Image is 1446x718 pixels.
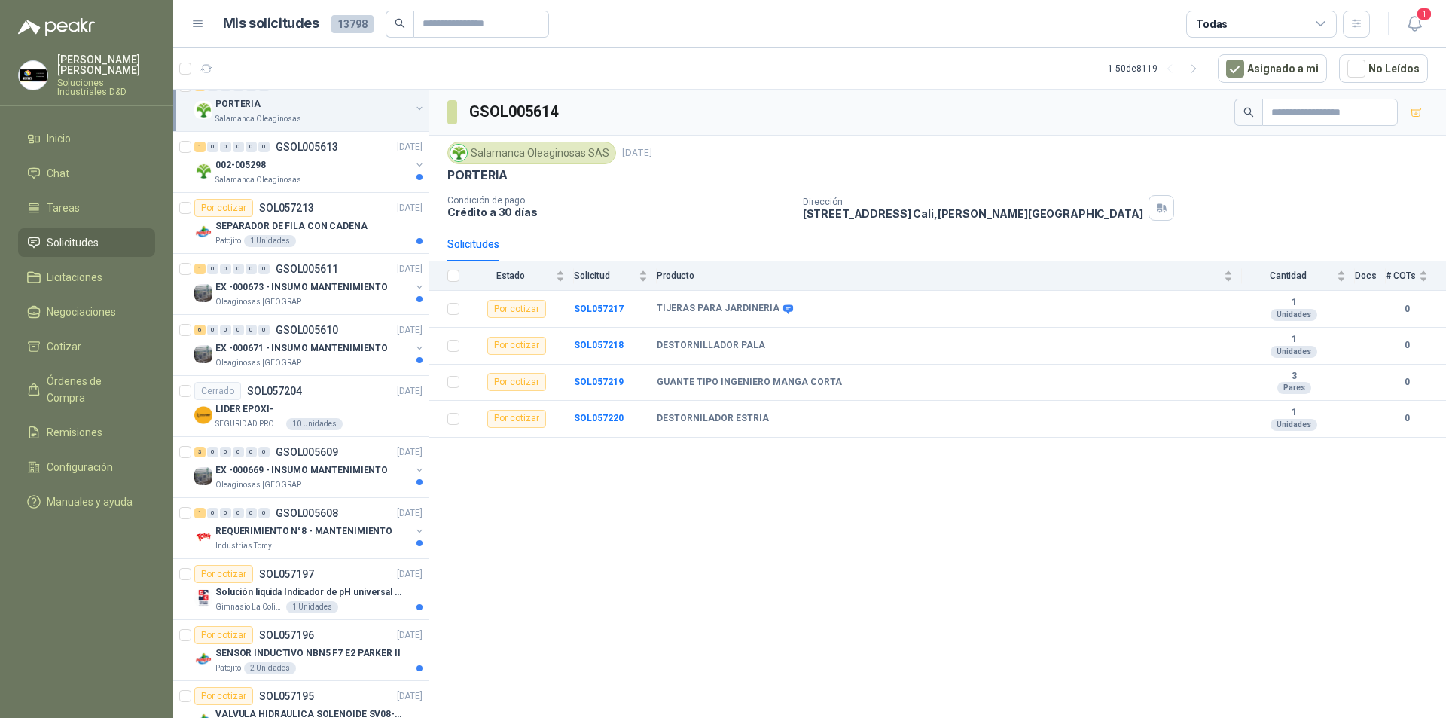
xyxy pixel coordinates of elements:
[194,142,206,152] div: 1
[215,219,368,234] p: SEPARADOR DE FILA CON CADENA
[574,304,624,314] a: SOL057217
[215,601,283,613] p: Gimnasio La Colina
[1386,411,1428,426] b: 0
[215,174,310,186] p: Salamanca Oleaginosas SAS
[194,447,206,457] div: 3
[207,264,218,274] div: 0
[215,463,388,478] p: EX -000669 - INSUMO MANTENIMIENTO
[194,138,426,186] a: 1 0 0 0 0 0 GSOL005613[DATE] Company Logo002-005298Salamanca Oleaginosas SAS
[194,467,212,485] img: Company Logo
[1242,334,1346,346] b: 1
[233,264,244,274] div: 0
[194,162,212,180] img: Company Logo
[215,97,261,112] p: PORTERIA
[1196,16,1228,32] div: Todas
[469,100,560,124] h3: GSOL005614
[223,13,319,35] h1: Mis solicitudes
[194,223,212,241] img: Company Logo
[397,262,423,277] p: [DATE]
[1277,382,1311,394] div: Pares
[215,585,403,600] p: Solución liquida Indicador de pH universal de 500ml o 20 de 25ml (no tiras de papel)
[447,195,791,206] p: Condición de pago
[276,81,338,91] p: GSOL005614
[1386,261,1446,291] th: # COTs
[246,264,257,274] div: 0
[194,321,426,369] a: 6 0 0 0 0 0 GSOL005610[DATE] Company LogoEX -000671 - INSUMO MANTENIMIENTOOleaginosas [GEOGRAPHIC...
[397,201,423,215] p: [DATE]
[194,199,253,217] div: Por cotizar
[194,504,426,552] a: 1 0 0 0 0 0 GSOL005608[DATE] Company LogoREQUERIMIENTO N°8 - MANTENIMIENTOIndustrias Tomy
[397,445,423,460] p: [DATE]
[1386,338,1428,353] b: 0
[397,689,423,704] p: [DATE]
[247,386,302,396] p: SOL057204
[246,142,257,152] div: 0
[215,662,241,674] p: Patojito
[276,447,338,457] p: GSOL005609
[276,264,338,274] p: GSOL005611
[215,479,310,491] p: Oleaginosas [GEOGRAPHIC_DATA][PERSON_NAME]
[1339,54,1428,83] button: No Leídos
[47,304,116,320] span: Negociaciones
[286,601,338,613] div: 1 Unidades
[220,325,231,335] div: 0
[194,406,212,424] img: Company Logo
[47,459,113,475] span: Configuración
[397,567,423,582] p: [DATE]
[574,413,624,423] a: SOL057220
[194,345,212,363] img: Company Logo
[657,303,779,315] b: TIJERAS PARA JARDINERIA
[215,524,392,539] p: REQUERIMIENTO N°8 - MANTENIMIENTO
[215,280,388,295] p: EX -000673 - INSUMO MANTENIMIENTO
[194,626,253,644] div: Por cotizar
[194,589,212,607] img: Company Logo
[397,140,423,154] p: [DATE]
[173,620,429,681] a: Por cotizarSOL057196[DATE] Company LogoSENSOR INDUCTIVO NBN5 F7 E2 PARKER IIPatojito2 Unidades
[173,376,429,437] a: CerradoSOL057204[DATE] Company LogoLIDER EPOXI-SEGURIDAD PROVISER LTDA10 Unidades
[487,410,546,428] div: Por cotizar
[194,650,212,668] img: Company Logo
[259,630,314,640] p: SOL057196
[233,508,244,518] div: 0
[220,142,231,152] div: 0
[215,158,266,173] p: 002-005298
[47,424,102,441] span: Remisiones
[447,206,791,218] p: Crédito a 30 días
[1271,419,1317,431] div: Unidades
[194,382,241,400] div: Cerrado
[18,18,95,36] img: Logo peakr
[657,261,1242,291] th: Producto
[803,207,1143,220] p: [STREET_ADDRESS] Cali , [PERSON_NAME][GEOGRAPHIC_DATA]
[18,367,155,412] a: Órdenes de Compra
[47,269,102,286] span: Licitaciones
[259,203,314,213] p: SOL057213
[47,373,141,406] span: Órdenes de Compra
[574,270,636,281] span: Solicitud
[220,264,231,274] div: 0
[18,194,155,222] a: Tareas
[246,508,257,518] div: 0
[1242,261,1355,291] th: Cantidad
[258,447,270,457] div: 0
[447,167,508,183] p: PORTERIA
[395,18,405,29] span: search
[259,569,314,579] p: SOL057197
[18,263,155,292] a: Licitaciones
[468,270,553,281] span: Estado
[18,228,155,257] a: Solicitudes
[487,373,546,391] div: Por cotizar
[1108,57,1206,81] div: 1 - 50 de 8119
[397,506,423,521] p: [DATE]
[18,453,155,481] a: Configuración
[47,338,81,355] span: Cotizar
[258,508,270,518] div: 0
[194,284,212,302] img: Company Logo
[286,418,343,430] div: 10 Unidades
[1271,346,1317,358] div: Unidades
[657,377,842,389] b: GUANTE TIPO INGENIERO MANGA CORTA
[194,528,212,546] img: Company Logo
[207,142,218,152] div: 0
[574,377,624,387] a: SOL057219
[47,130,71,147] span: Inicio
